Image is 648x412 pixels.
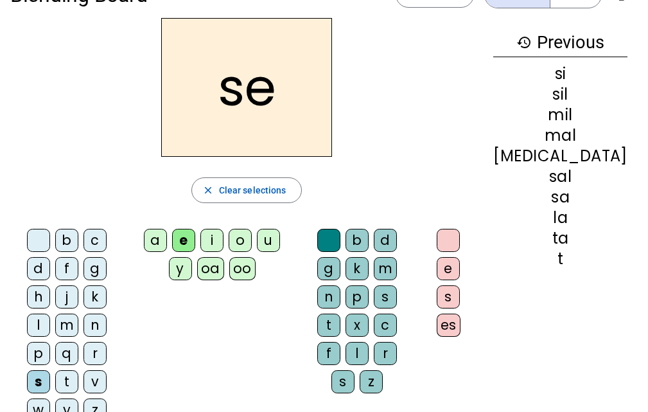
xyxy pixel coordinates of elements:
[83,285,107,309] div: k
[493,66,627,82] div: si
[331,370,355,393] div: s
[27,285,50,309] div: h
[493,169,627,184] div: sal
[172,229,195,252] div: e
[493,107,627,123] div: mil
[202,184,214,196] mat-icon: close
[27,314,50,337] div: l
[493,128,627,143] div: mal
[219,183,286,198] span: Clear selections
[27,342,50,365] div: p
[493,190,627,205] div: sa
[493,251,627,267] div: t
[144,229,167,252] div: a
[257,229,280,252] div: u
[346,229,369,252] div: b
[229,257,256,280] div: oo
[317,257,340,280] div: g
[374,285,397,309] div: s
[437,257,460,280] div: e
[83,229,107,252] div: c
[493,148,627,164] div: [MEDICAL_DATA]
[191,177,302,203] button: Clear selections
[346,285,369,309] div: p
[317,314,340,337] div: t
[83,370,107,393] div: v
[437,314,460,337] div: es
[161,18,332,157] h2: se
[493,231,627,246] div: ta
[360,370,383,393] div: z
[55,342,78,365] div: q
[374,342,397,365] div: r
[169,257,192,280] div: y
[197,257,224,280] div: oa
[493,210,627,226] div: la
[27,370,50,393] div: s
[229,229,252,252] div: o
[317,285,340,309] div: n
[83,342,107,365] div: r
[55,257,78,280] div: f
[27,257,50,280] div: d
[83,257,107,280] div: g
[83,314,107,337] div: n
[55,285,78,309] div: j
[346,314,369,337] div: x
[55,314,78,337] div: m
[437,285,460,309] div: s
[374,314,397,337] div: c
[493,87,627,102] div: sil
[317,342,340,365] div: f
[374,257,397,280] div: m
[493,28,627,57] h3: Previous
[55,229,78,252] div: b
[374,229,397,252] div: d
[346,342,369,365] div: l
[516,35,532,50] mat-icon: history
[346,257,369,280] div: k
[200,229,223,252] div: i
[55,370,78,393] div: t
